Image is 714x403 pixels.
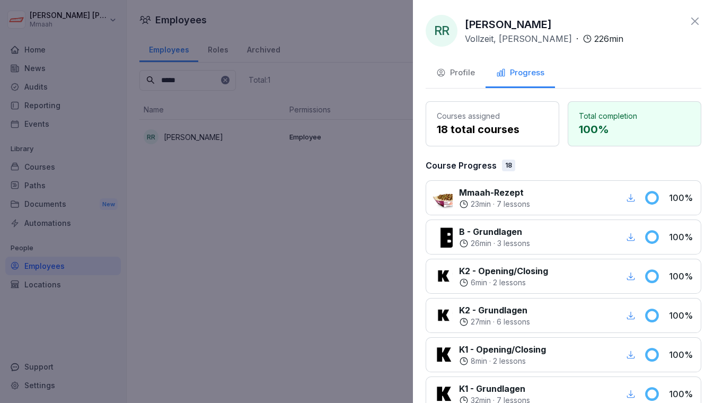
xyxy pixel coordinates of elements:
p: 6 lessons [497,317,530,327]
p: 100 % [579,121,690,137]
div: Progress [496,67,544,79]
div: · [459,199,530,209]
div: · [465,32,623,45]
div: · [459,277,548,288]
div: · [459,238,530,249]
div: Profile [436,67,475,79]
p: K2 - Grundlagen [459,304,530,317]
p: 27 min [471,317,491,327]
p: 8 min [471,356,487,366]
button: Progress [486,59,555,88]
div: · [459,317,530,327]
div: 18 [502,160,515,171]
p: Course Progress [426,159,497,172]
p: 100 % [669,388,695,400]
p: 100 % [669,348,695,361]
p: Mmaah-Rezept [459,186,530,199]
button: Profile [426,59,486,88]
p: 226 min [594,32,623,45]
p: K2 - Opening/Closing [459,265,548,277]
div: RR [426,15,457,47]
p: 100 % [669,270,695,283]
p: 100 % [669,231,695,243]
p: B - Grundlagen [459,225,530,238]
p: 23 min [471,199,491,209]
p: 3 lessons [497,238,530,249]
p: 2 lessons [493,277,526,288]
p: 6 min [471,277,487,288]
p: 100 % [669,309,695,322]
p: 7 lessons [497,199,530,209]
p: Total completion [579,110,690,121]
p: 100 % [669,191,695,204]
p: 26 min [471,238,491,249]
p: 18 total courses [437,121,548,137]
p: K1 - Opening/Closing [459,343,546,356]
p: Vollzeit, [PERSON_NAME] [465,32,572,45]
p: Courses assigned [437,110,548,121]
p: K1 - Grundlagen [459,382,530,395]
p: [PERSON_NAME] [465,16,552,32]
p: 2 lessons [493,356,526,366]
div: · [459,356,546,366]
